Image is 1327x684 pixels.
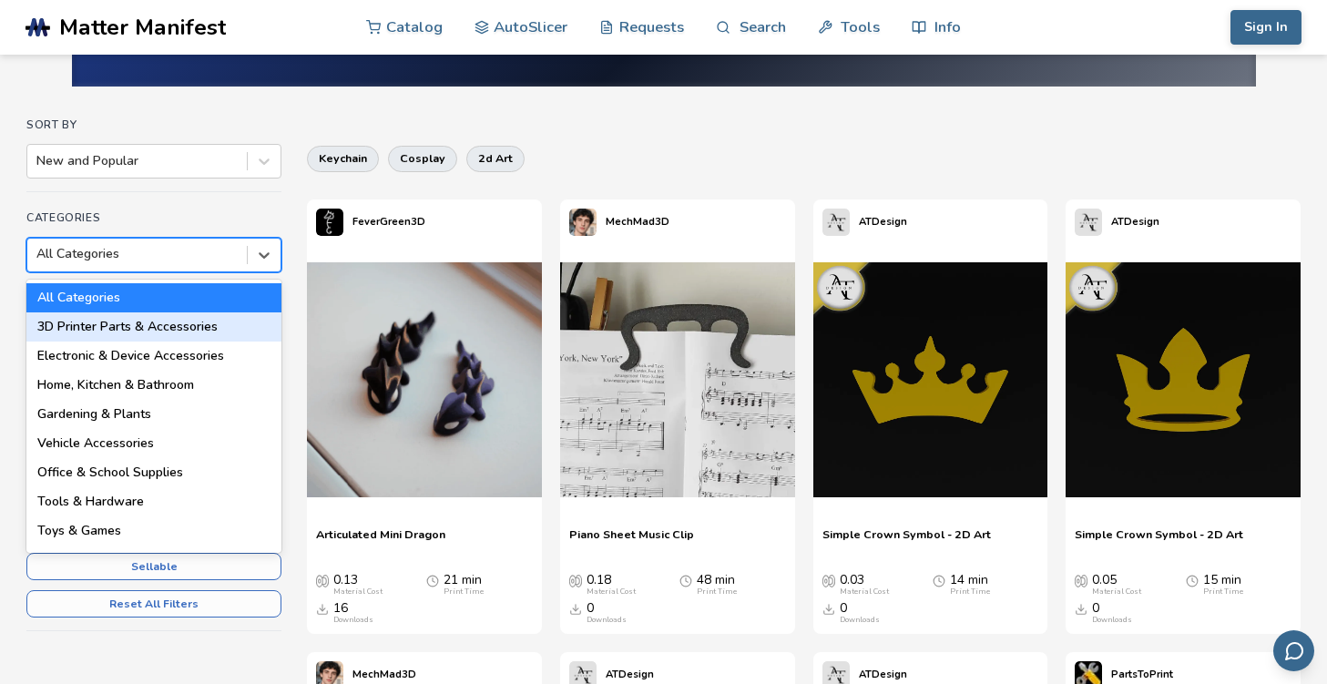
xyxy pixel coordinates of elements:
button: Send feedback via email [1273,630,1314,671]
h4: Find Popular Items to 3D Print. Download Ready to Print Files. [366,36,962,57]
span: Matter Manifest [59,15,226,40]
a: Piano Sheet Music Clip [569,527,694,555]
div: Material Cost [840,587,889,597]
div: Print Time [444,587,484,597]
p: MechMad3D [606,212,669,231]
span: Average Print Time [426,573,439,587]
input: New and Popular [36,154,40,168]
button: cosplay [388,146,457,171]
p: ATDesign [859,665,907,684]
img: ATDesign's profile [1075,209,1102,236]
button: Sign In [1230,10,1301,45]
span: Downloads [822,601,835,616]
div: All Categories [26,283,281,312]
div: Print Time [697,587,737,597]
div: Material Cost [333,587,383,597]
div: 0.03 [840,573,889,597]
div: 21 min [444,573,484,597]
img: FeverGreen3D's profile [316,209,343,236]
span: Average Print Time [1186,573,1199,587]
div: Downloads [587,616,627,625]
input: All CategoriesAll Categories3D Printer Parts & AccessoriesElectronic & Device AccessoriesHome, Ki... [36,247,40,261]
a: FeverGreen3D's profileFeverGreen3D [307,199,434,245]
div: Downloads [840,616,880,625]
div: 48 min [697,573,737,597]
div: 0 [1092,601,1132,625]
img: ATDesign's profile [822,209,850,236]
img: MechMad3D's profile [569,209,597,236]
span: Downloads [569,601,582,616]
span: Downloads [1075,601,1087,616]
div: Downloads [333,616,373,625]
div: Tools & Hardware [26,487,281,516]
div: Material Cost [587,587,636,597]
div: Electronic & Device Accessories [26,342,281,371]
a: Articulated Mini Dragon [316,527,445,555]
div: 15 min [1203,573,1243,597]
a: ATDesign's profileATDesign [813,199,916,245]
div: Material Cost [1092,587,1141,597]
button: Sellable [26,553,281,580]
span: Average Print Time [679,573,692,587]
button: 2d art [466,146,525,171]
div: 0.05 [1092,573,1141,597]
div: 0.13 [333,573,383,597]
div: Print Time [1203,587,1243,597]
div: Print Time [950,587,990,597]
a: No Slicing Needed [828,36,962,57]
div: Home, Kitchen & Bathroom [26,371,281,400]
button: Reset All Filters [26,590,281,618]
span: Average Cost [569,573,582,587]
button: keychain [307,146,379,171]
div: Downloads [1092,616,1132,625]
p: ATDesign [606,665,654,684]
span: Downloads [316,601,329,616]
a: MechMad3D's profileMechMad3D [560,199,679,245]
div: 0 [840,601,880,625]
a: Simple Crown Symbol - 2D Art [822,527,991,555]
p: MechMad3D [352,665,416,684]
span: Average Cost [1075,573,1087,587]
div: Gardening & Plants [26,400,281,429]
p: ATDesign [1111,212,1159,231]
h4: Sort By [26,118,281,131]
h4: Categories [26,211,281,224]
div: 14 min [950,573,990,597]
a: ATDesign's profileATDesign [1066,199,1169,245]
div: 16 [333,601,373,625]
div: 0.18 [587,573,636,597]
p: FeverGreen3D [352,212,425,231]
a: Simple Crown Symbol - 2D Art [1075,527,1243,555]
span: Average Cost [822,573,835,587]
div: Office & School Supplies [26,458,281,487]
p: PartsToPrint [1111,665,1173,684]
p: ATDesign [859,212,907,231]
div: 0 [587,601,627,625]
div: Toys & Games [26,516,281,546]
div: Vehicle Accessories [26,429,281,458]
span: Average Print Time [933,573,945,587]
div: 3D Printer Parts & Accessories [26,312,281,342]
span: Average Cost [316,573,329,587]
div: Sports & Outdoors [26,546,281,575]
